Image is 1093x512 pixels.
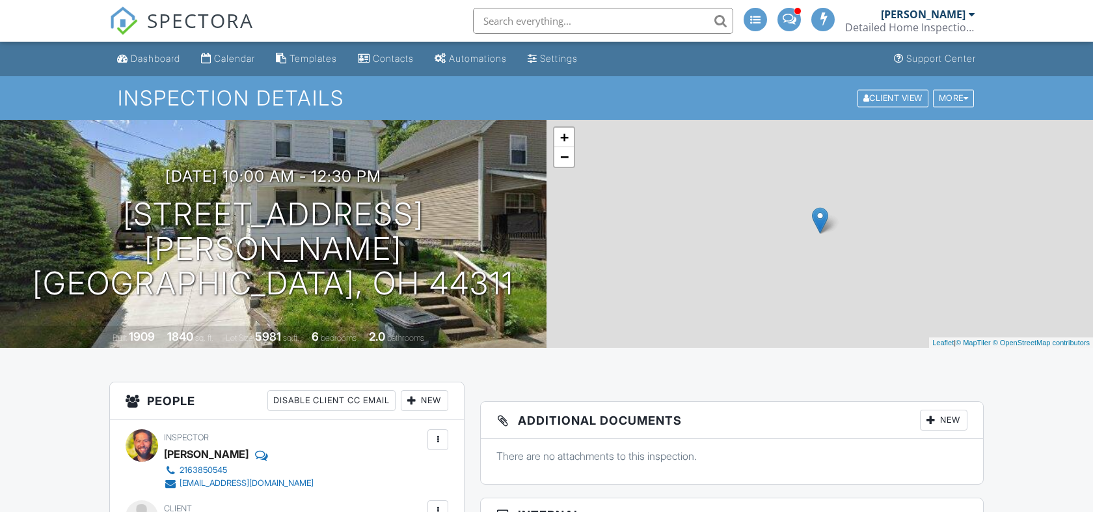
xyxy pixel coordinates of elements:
div: New [920,410,967,431]
div: More [933,89,975,107]
a: © OpenStreetMap contributors [993,339,1090,347]
div: Automations [449,53,507,64]
span: Built [113,333,127,343]
a: Dashboard [112,47,185,71]
div: Calendar [214,53,255,64]
div: Support Center [906,53,976,64]
div: | [929,337,1093,348]
a: Settings [522,47,583,71]
div: 1840 [167,330,193,343]
div: Dashboard [131,53,180,64]
span: sq.ft. [283,333,299,343]
a: © MapTiler [956,339,991,347]
div: 5981 [255,330,281,343]
a: Contacts [353,47,419,71]
div: Templates [290,53,337,64]
div: Disable Client CC Email [267,390,396,411]
h1: Inspection Details [118,87,975,109]
div: Client View [857,89,928,107]
div: Contacts [373,53,414,64]
div: 2163850545 [180,465,227,476]
a: [EMAIL_ADDRESS][DOMAIN_NAME] [164,477,314,490]
input: Search everything... [473,8,733,34]
span: SPECTORA [147,7,254,34]
a: Calendar [196,47,260,71]
div: Detailed Home Inspections Cleveland Ohio [845,21,975,34]
div: [PERSON_NAME] [164,444,249,464]
a: SPECTORA [109,18,254,45]
div: 2.0 [369,330,385,343]
a: 2163850545 [164,464,314,477]
span: Lot Size [226,333,253,343]
span: bathrooms [387,333,424,343]
div: [PERSON_NAME] [881,8,965,21]
div: [EMAIL_ADDRESS][DOMAIN_NAME] [180,478,314,489]
h1: [STREET_ADDRESS][PERSON_NAME] [GEOGRAPHIC_DATA], OH 44311 [21,197,526,300]
div: New [401,390,448,411]
h3: People [110,382,464,420]
a: Zoom out [554,147,574,167]
a: Templates [271,47,342,71]
span: sq. ft. [195,333,213,343]
a: Automations (Advanced) [429,47,512,71]
h3: Additional Documents [481,402,983,439]
span: Inspector [164,433,209,442]
a: Zoom in [554,128,574,147]
a: Client View [856,92,932,102]
img: The Best Home Inspection Software - Spectora [109,7,138,35]
span: bedrooms [321,333,357,343]
div: Settings [540,53,578,64]
a: Leaflet [932,339,954,347]
a: Support Center [889,47,981,71]
div: 6 [312,330,319,343]
h3: [DATE] 10:00 am - 12:30 pm [165,167,381,185]
p: There are no attachments to this inspection. [496,449,967,463]
div: 1909 [129,330,155,343]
